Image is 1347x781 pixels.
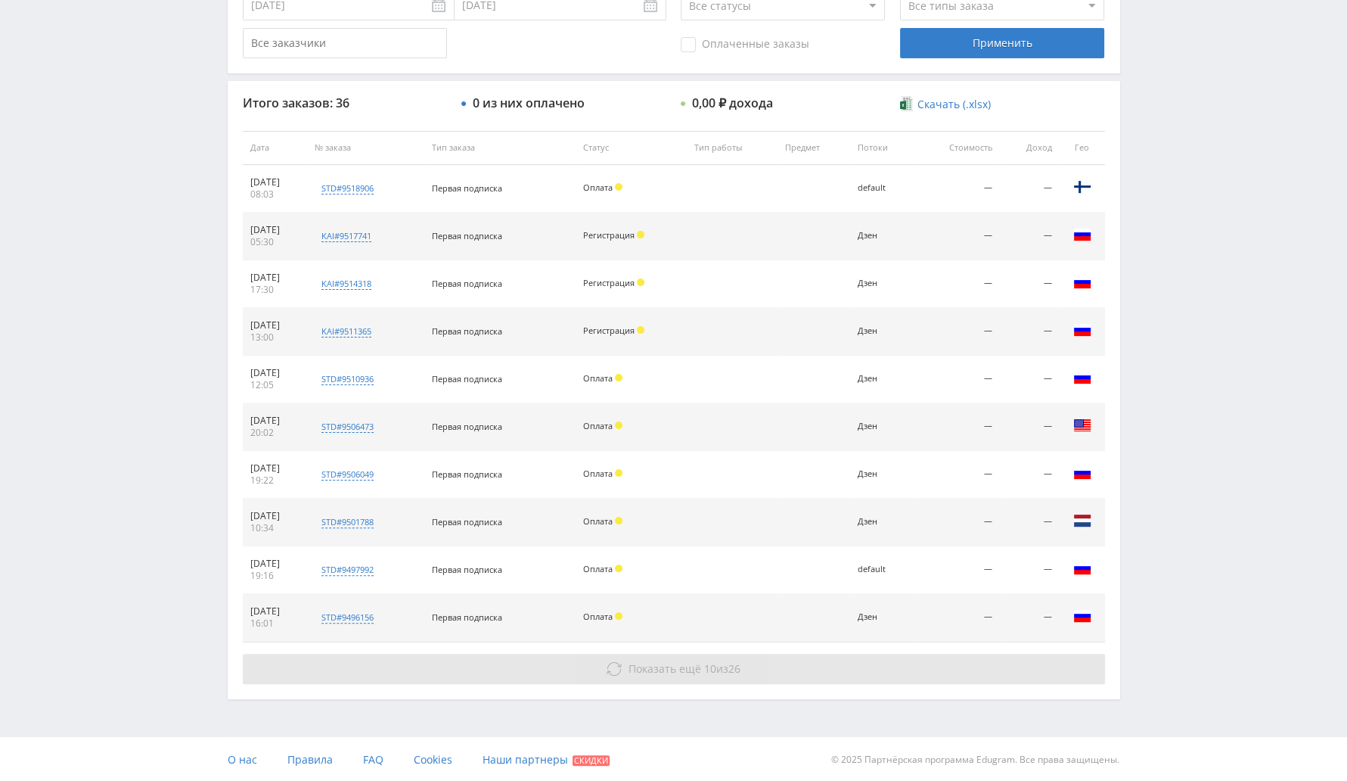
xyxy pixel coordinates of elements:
td: — [916,308,1001,356]
th: Стоимость [916,131,1001,165]
td: — [916,546,1001,594]
td: — [1000,403,1059,451]
th: Предмет [777,131,850,165]
div: Применить [900,28,1104,58]
span: Скачать (.xlsx) [917,98,991,110]
td: — [916,213,1001,260]
div: 12:05 [250,379,300,391]
div: std#9497992 [321,564,374,576]
div: [DATE] [250,462,300,475]
span: Первая подписка [432,278,502,289]
span: 26 [728,661,740,676]
div: [DATE] [250,367,300,379]
img: rus.png [1073,607,1091,625]
div: 05:30 [250,236,300,248]
div: 0,00 ₽ дохода [692,96,773,110]
div: Дзен [858,469,908,479]
td: — [1000,213,1059,260]
span: FAQ [363,752,383,767]
div: Дзен [858,374,908,384]
img: rus.png [1073,273,1091,291]
div: std#9496156 [321,611,374,624]
span: Оплата [583,182,613,193]
td: — [916,165,1001,213]
span: Оплата [583,420,613,431]
div: [DATE] [250,224,300,236]
td: — [916,403,1001,451]
img: xlsx [900,96,913,111]
span: Холд [615,422,622,429]
td: — [916,356,1001,403]
img: rus.png [1073,559,1091,577]
button: Показать ещё 10из26 [243,654,1105,684]
span: Cookies [414,752,452,767]
th: Гео [1060,131,1105,165]
span: Оплата [583,515,613,527]
span: Холд [637,326,644,334]
span: Холд [637,231,644,238]
div: [DATE] [250,272,300,284]
div: [DATE] [250,319,300,331]
td: — [916,451,1001,499]
td: — [1000,499,1059,546]
span: Оплата [583,372,613,384]
div: 19:16 [250,570,300,582]
span: Первая подписка [432,611,502,623]
th: Тип заказа [424,131,576,165]
span: Оплата [583,611,613,622]
div: 0 из них оплачено [473,96,585,110]
span: Правила [287,752,333,767]
td: — [1000,308,1059,356]
div: kai#9517741 [321,230,371,242]
span: Оплата [583,563,613,574]
span: Показать ещё [628,661,701,676]
th: № заказа [307,131,424,165]
div: default [858,565,908,574]
span: Регистрация [583,277,635,288]
div: Итого заказов: 36 [243,96,447,110]
th: Доход [1000,131,1059,165]
img: rus.png [1073,321,1091,339]
img: fin.png [1073,178,1091,196]
div: std#9501788 [321,516,374,528]
div: [DATE] [250,605,300,618]
span: Первая подписка [432,516,502,527]
td: — [1000,260,1059,308]
span: Первая подписка [432,325,502,337]
span: Оплаченные заказы [681,37,809,52]
div: 13:00 [250,331,300,344]
div: 17:30 [250,284,300,296]
a: Скачать (.xlsx) [900,97,991,112]
div: 16:01 [250,618,300,630]
span: Первая подписка [432,468,502,480]
div: std#9506049 [321,468,374,481]
div: kai#9511365 [321,325,371,338]
span: Регистрация [583,325,635,336]
div: [DATE] [250,558,300,570]
div: 20:02 [250,427,300,439]
td: — [916,260,1001,308]
div: Дзен [858,517,908,527]
div: std#9506473 [321,421,374,433]
div: 19:22 [250,475,300,487]
td: — [1000,356,1059,403]
span: О нас [228,752,257,767]
div: 10:34 [250,522,300,534]
span: Холд [615,183,622,191]
div: [DATE] [250,176,300,188]
div: Дзен [858,278,908,288]
span: из [628,661,740,676]
td: — [916,499,1001,546]
img: usa.png [1073,416,1091,434]
div: Дзен [858,612,908,622]
div: [DATE] [250,415,300,427]
div: Дзен [858,326,908,336]
span: Скидки [573,755,610,766]
span: Оплата [583,468,613,479]
span: Первая подписка [432,421,502,432]
td: — [1000,165,1059,213]
div: Дзен [858,422,908,431]
span: Холд [615,612,622,620]
span: Холд [615,469,622,477]
div: default [858,183,908,193]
